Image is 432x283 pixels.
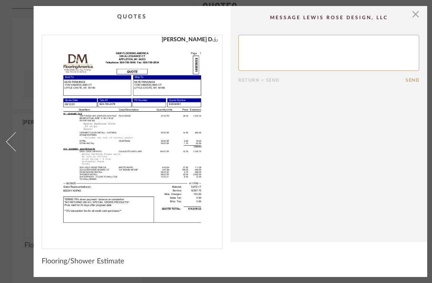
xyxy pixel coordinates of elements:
[42,35,222,242] div: 0
[162,35,218,44] a: [PERSON_NAME] D
[52,35,212,242] img: f9813ea5-33af-47e5-b1d1-cf9061b7fe26_1000x1000.jpg
[406,78,419,83] button: Send
[408,6,424,22] button: Close
[238,78,406,83] div: Return = Send
[42,257,124,266] span: Flooring/Shower Estimate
